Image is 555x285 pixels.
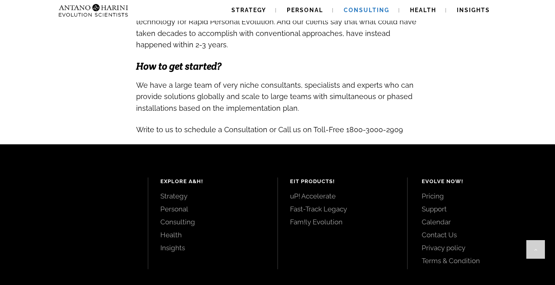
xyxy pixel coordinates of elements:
[290,177,395,186] h4: EIT Products!
[136,60,221,72] span: How to get started?
[160,230,265,239] a: Health
[160,177,265,186] h4: Explore A&H!
[422,217,537,226] a: Calendar
[422,177,537,186] h4: Evolve Now!
[290,217,395,226] a: Fam!ly Evolution
[160,243,265,252] a: Insights
[422,192,537,201] a: Pricing
[290,192,395,201] a: uP! Accelerate
[422,243,537,252] a: Privacy policy
[457,7,490,13] span: Insights
[287,7,323,13] span: Personal
[160,192,265,201] a: Strategy
[410,7,436,13] span: Health
[231,7,266,13] span: Strategy
[422,230,537,239] a: Contact Us
[422,256,537,265] a: Terms & Condition
[422,205,537,213] a: Support
[344,7,389,13] span: Consulting
[160,205,265,213] a: Personal
[160,217,265,226] a: Consulting
[136,81,414,112] span: We have a large team of very niche consultants, specialists and experts who can provide solutions...
[290,205,395,213] a: Fast-Track Legacy
[136,125,403,134] span: Write to us to schedule a Consultation or Call us on Toll-Free 1800-3000-2909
